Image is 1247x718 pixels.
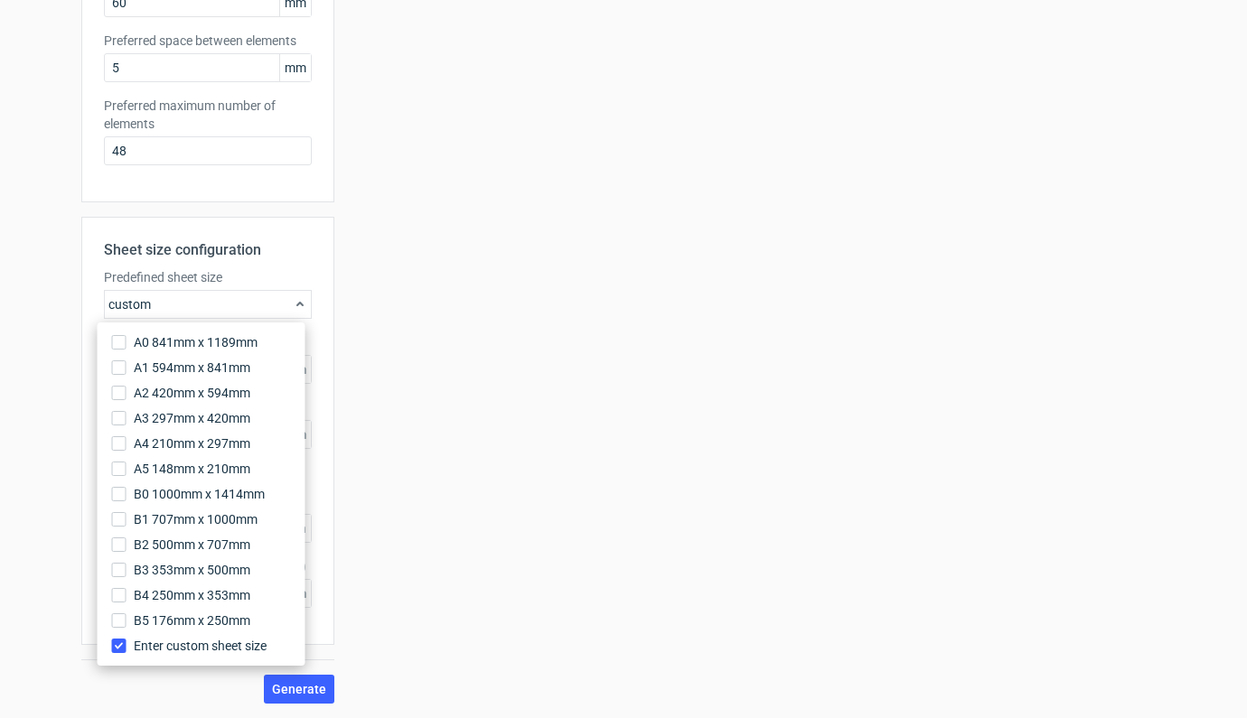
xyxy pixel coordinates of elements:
[134,510,258,528] span: B1 707mm x 1000mm
[134,384,250,402] span: A2 420mm x 594mm
[134,611,250,629] span: B5 176mm x 250mm
[104,97,312,133] label: Preferred maximum number of elements
[134,637,267,655] span: Enter custom sheet size
[279,54,311,81] span: mm
[104,239,312,261] h2: Sheet size configuration
[134,359,250,377] span: A1 594mm x 841mm
[104,32,312,50] label: Preferred space between elements
[264,675,334,704] button: Generate
[134,333,258,351] span: A0 841mm x 1189mm
[134,460,250,478] span: A5 148mm x 210mm
[134,586,250,604] span: B4 250mm x 353mm
[134,561,250,579] span: B3 353mm x 500mm
[134,409,250,427] span: A3 297mm x 420mm
[134,434,250,452] span: A4 210mm x 297mm
[104,268,312,286] label: Predefined sheet size
[104,290,312,319] div: custom
[272,683,326,695] span: Generate
[134,536,250,554] span: B2 500mm x 707mm
[134,485,265,503] span: B0 1000mm x 1414mm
